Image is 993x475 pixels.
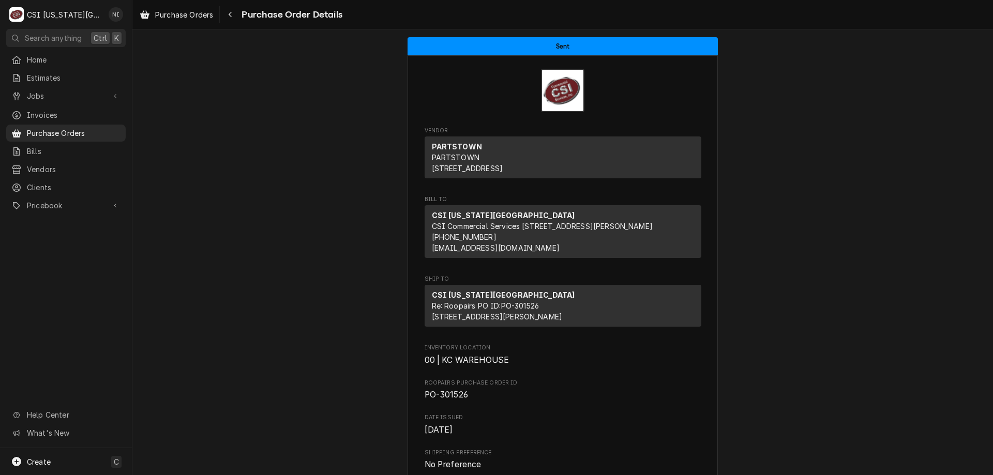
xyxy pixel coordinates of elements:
div: Vendor [425,136,701,182]
div: Purchase Order Bill To [425,195,701,263]
button: Search anythingCtrlK [6,29,126,47]
span: Inventory Location [425,344,701,352]
span: Jobs [27,90,105,101]
div: Inventory Location [425,344,701,366]
span: Sent [556,43,570,50]
a: Go to Pricebook [6,197,126,214]
span: Home [27,54,121,65]
strong: CSI [US_STATE][GEOGRAPHIC_DATA] [432,290,575,299]
span: Purchase Orders [27,128,121,139]
a: Vendors [6,161,126,178]
span: Shipping Preference [425,449,701,457]
a: Go to Help Center [6,406,126,423]
div: CSI [US_STATE][GEOGRAPHIC_DATA] [27,9,103,20]
span: Date Issued [425,424,701,436]
span: 00 | KC WAREHOUSE [425,355,509,365]
span: CSI Commercial Services [STREET_ADDRESS][PERSON_NAME] [432,222,653,231]
a: [PHONE_NUMBER] [432,233,496,241]
div: Status [408,37,718,55]
span: Search anything [25,33,82,43]
a: Bills [6,143,126,160]
img: Logo [541,69,584,112]
span: Shipping Preference [425,458,701,471]
span: [DATE] [425,425,453,435]
div: Ship To [425,285,701,327]
span: Date Issued [425,413,701,422]
div: C [9,7,24,22]
a: Invoices [6,106,126,124]
span: Create [27,457,51,466]
div: Bill To [425,205,701,262]
span: Clients [27,182,121,193]
a: Purchase Orders [136,6,217,23]
span: [STREET_ADDRESS][PERSON_NAME] [432,312,563,321]
div: Date Issued [425,413,701,436]
span: K [114,33,119,43]
button: Navigate back [222,6,238,23]
span: Ctrl [94,33,107,43]
a: Home [6,51,126,68]
span: Re: Roopairs PO ID: PO-301526 [432,301,539,310]
span: PO-301526 [425,390,468,400]
span: What's New [27,427,119,438]
a: Clients [6,179,126,196]
a: Estimates [6,69,126,86]
div: Nate Ingram's Avatar [109,7,123,22]
strong: PARTSTOWN [432,142,482,151]
div: Shipping Preference [425,449,701,471]
span: Bill To [425,195,701,204]
span: Help Center [27,409,119,420]
div: Roopairs Purchase Order ID [425,379,701,401]
span: Estimates [27,72,121,83]
span: Purchase Orders [155,9,213,20]
span: Ship To [425,275,701,283]
span: PARTSTOWN [STREET_ADDRESS] [432,153,503,173]
strong: CSI [US_STATE][GEOGRAPHIC_DATA] [432,211,575,220]
a: [EMAIL_ADDRESS][DOMAIN_NAME] [432,243,560,252]
a: Go to What's New [6,424,126,441]
a: Go to Jobs [6,87,126,104]
div: Vendor [425,136,701,178]
span: C [114,456,119,467]
div: NI [109,7,123,22]
div: Bill To [425,205,701,258]
div: CSI Kansas City's Avatar [9,7,24,22]
span: Roopairs Purchase Order ID [425,379,701,387]
span: Pricebook [27,200,105,211]
a: Purchase Orders [6,125,126,142]
span: Bills [27,146,121,157]
span: No Preference [425,459,482,469]
span: Inventory Location [425,354,701,366]
span: Invoices [27,110,121,120]
span: Vendors [27,164,121,175]
span: Roopairs Purchase Order ID [425,389,701,401]
div: Purchase Order Vendor [425,127,701,183]
span: Vendor [425,127,701,135]
span: Purchase Order Details [238,8,342,22]
div: Purchase Order Ship To [425,275,701,331]
div: Ship To [425,285,701,331]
